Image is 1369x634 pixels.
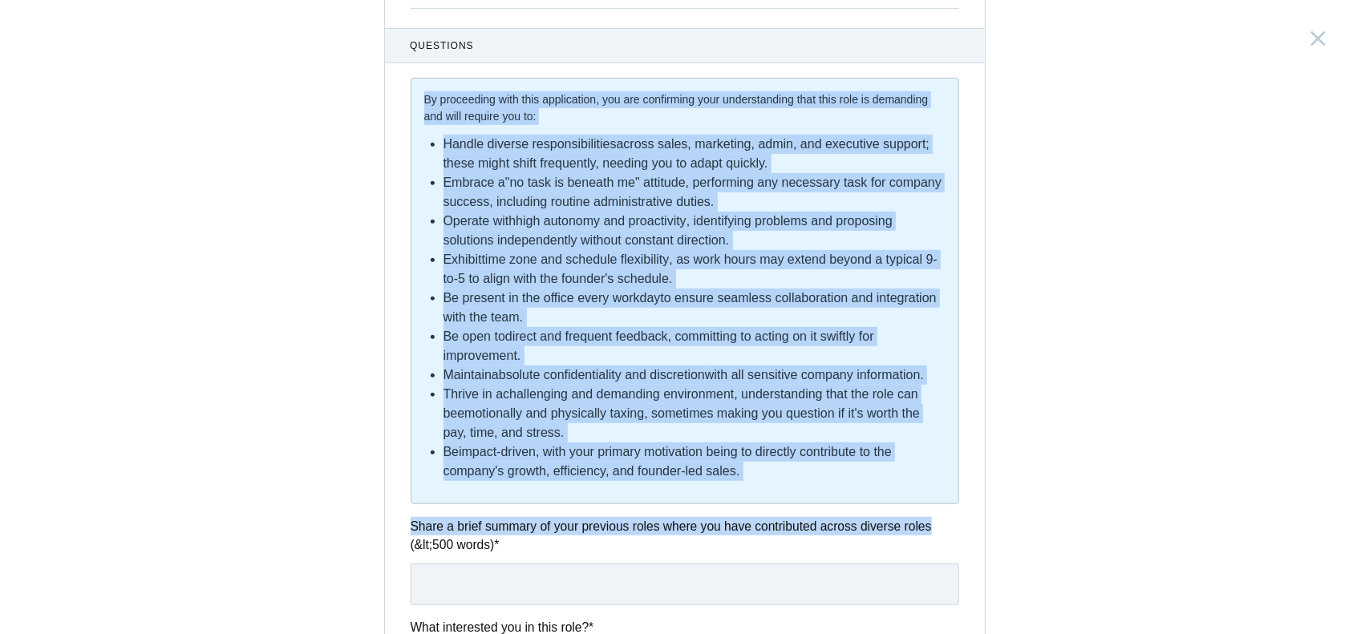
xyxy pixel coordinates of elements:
[444,442,946,481] li: Be , with your primary motivation being to directly contribute to the company's growth, efficienc...
[444,289,946,327] li: to ensure seamless collaboration and integration with the team.
[444,250,946,289] li: Exhibit , as work hours may extend beyond a typical 9-to-5 to align with the founder's schedule.
[444,327,946,365] li: Be open to , committing to acting on it swiftly for improvement.
[457,406,644,420] strong: emotionally and physically taxing
[444,173,946,212] li: Embrace a , performing any necessary task for company success, including routine administrative d...
[444,385,946,442] li: Thrive in a , understanding that the role can be , sometimes making you question if it's worth th...
[516,214,687,228] strong: high autonomy and proactivity
[444,365,946,385] li: Maintain with all sensitive company information.
[410,38,959,53] span: Questions
[505,176,686,189] strong: "no task is beneath me" attitude
[503,387,734,401] strong: challenging and demanding environment
[444,135,946,173] li: across sales, marketing, admin, and executive support; these might shift frequently, needing you ...
[424,93,929,123] strong: By proceeding with this application, you are confirming your understanding that this role is dema...
[411,517,959,555] label: Share a brief summary of your previous roles where you have contributed across diverse roles (&lt...
[444,212,946,250] li: Operate with , identifying problems and proposing solutions independently without constant direct...
[459,445,536,458] strong: impact-driven
[492,368,705,382] strong: absolute confidentiality and discretion
[505,329,668,343] strong: direct and frequent feedback
[444,137,617,151] strong: Handle diverse responsibilities
[444,291,661,305] strong: Be present in the office every workday
[482,252,670,266] strong: time zone and schedule flexibility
